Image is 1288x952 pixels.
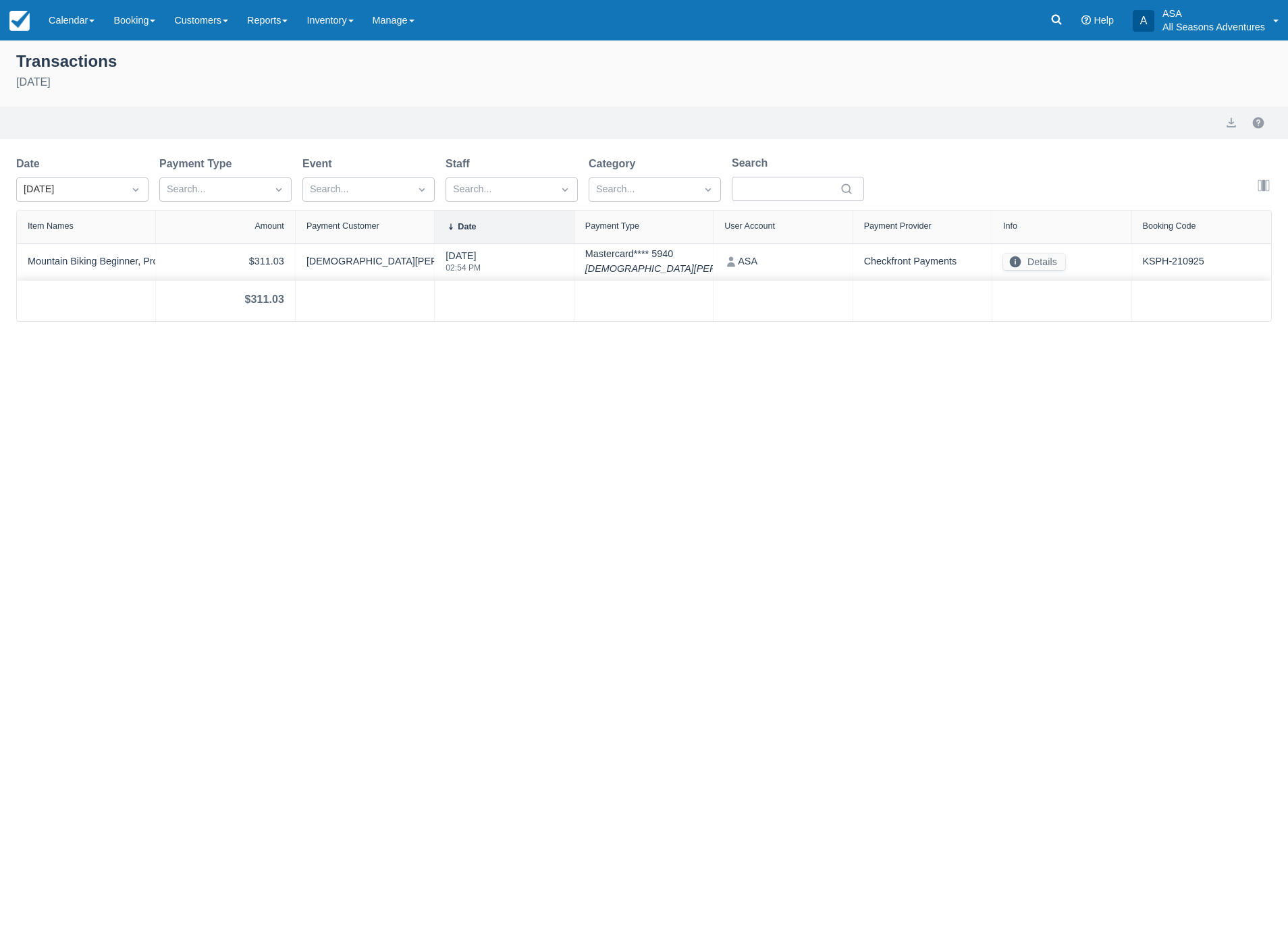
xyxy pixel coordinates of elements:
[129,183,142,196] span: Dropdown icon
[16,49,1272,72] div: Transactions
[585,262,774,277] em: [DEMOGRAPHIC_DATA][PERSON_NAME]
[446,156,475,172] label: Staff
[272,183,286,196] span: Dropdown icon
[1003,254,1065,270] button: Details
[1162,20,1265,34] p: All Seasons Adventures
[306,221,379,231] div: Payment Customer
[24,182,117,197] div: [DATE]
[589,156,641,172] label: Category
[585,221,639,231] div: Payment Type
[558,183,572,196] span: Dropdown icon
[701,183,715,196] span: Dropdown icon
[864,254,981,270] div: Checkfront Payments
[446,264,481,272] div: 02:54 PM
[1143,221,1196,231] div: Booking Code
[159,156,237,172] label: Payment Type
[1003,221,1017,231] div: Info
[458,222,476,231] div: Date
[16,74,1272,90] div: [DATE]
[415,183,429,196] span: Dropdown icon
[167,254,284,270] div: $311.03
[1081,16,1091,25] i: Help
[244,291,284,308] div: $311.03
[585,247,774,276] div: Mastercard **** 5940
[9,11,30,31] img: checkfront-main-nav-mini-logo.png
[724,221,775,231] div: User Account
[28,254,144,270] div: Mountain Biking Beginner, Processing Fee
[16,156,45,172] label: Date
[864,221,932,231] div: Payment Provider
[446,249,481,280] div: [DATE]
[1094,15,1114,26] span: Help
[724,254,841,270] div: ASA
[732,155,773,171] label: Search
[1223,115,1239,131] button: export
[1162,7,1265,20] p: ASA
[28,221,74,231] div: Item Names
[306,254,423,270] div: [DEMOGRAPHIC_DATA][PERSON_NAME]
[254,221,284,231] div: Amount
[1133,10,1154,32] div: A
[302,156,338,172] label: Event
[1143,254,1204,269] a: KSPH-210925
